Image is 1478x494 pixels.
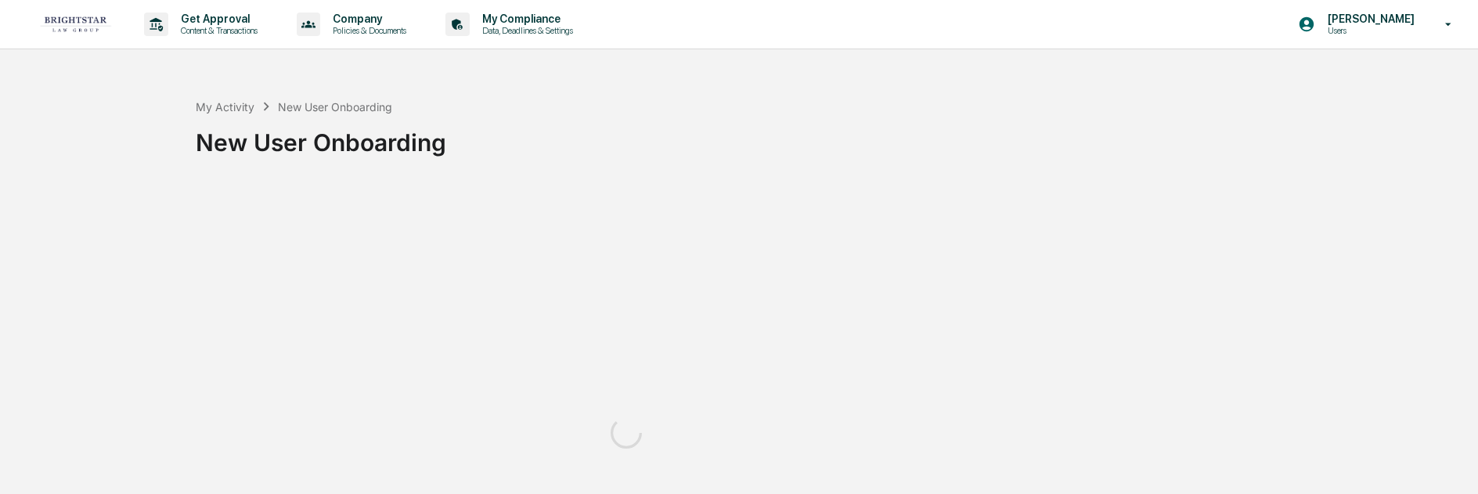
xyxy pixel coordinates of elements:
div: New User Onboarding [278,100,392,114]
p: Data, Deadlines & Settings [470,25,581,36]
p: Users [1315,25,1422,36]
div: New User Onboarding [196,116,1470,157]
p: Company [320,13,414,25]
p: [PERSON_NAME] [1315,13,1422,25]
div: My Activity [196,100,254,114]
p: Policies & Documents [320,25,414,36]
p: Get Approval [168,13,265,25]
p: Content & Transactions [168,25,265,36]
p: My Compliance [470,13,581,25]
img: logo [38,16,113,33]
